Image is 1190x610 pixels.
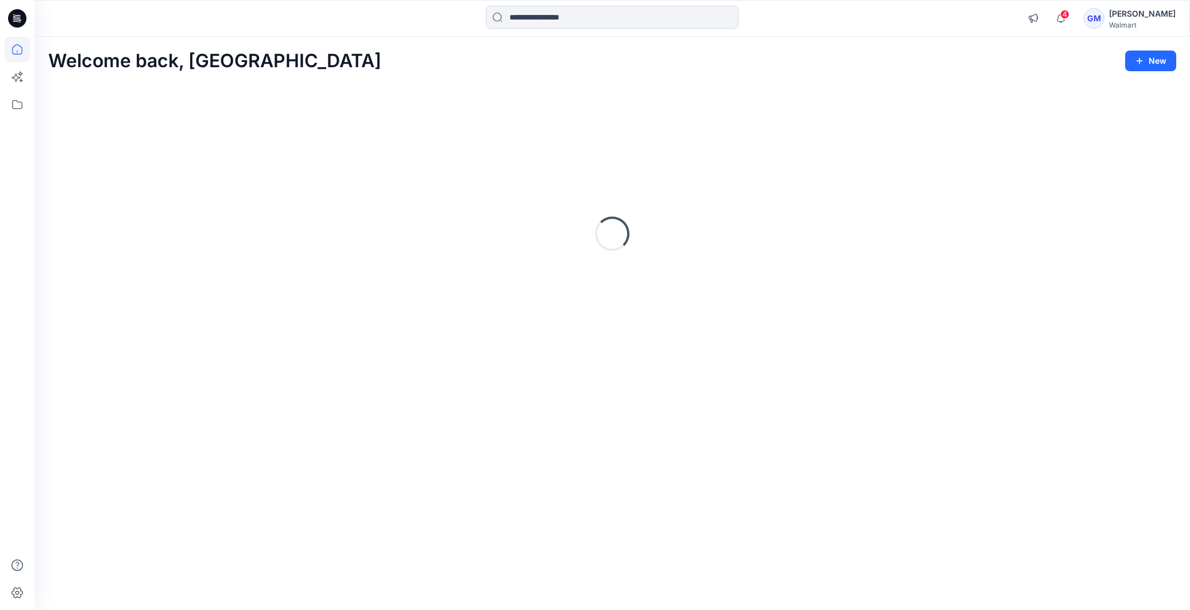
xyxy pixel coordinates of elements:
[1125,51,1176,71] button: New
[1060,10,1069,19] span: 4
[1084,8,1104,29] div: GM
[1109,21,1176,29] div: Walmart
[48,51,381,72] h2: Welcome back, [GEOGRAPHIC_DATA]
[1109,7,1176,21] div: [PERSON_NAME]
